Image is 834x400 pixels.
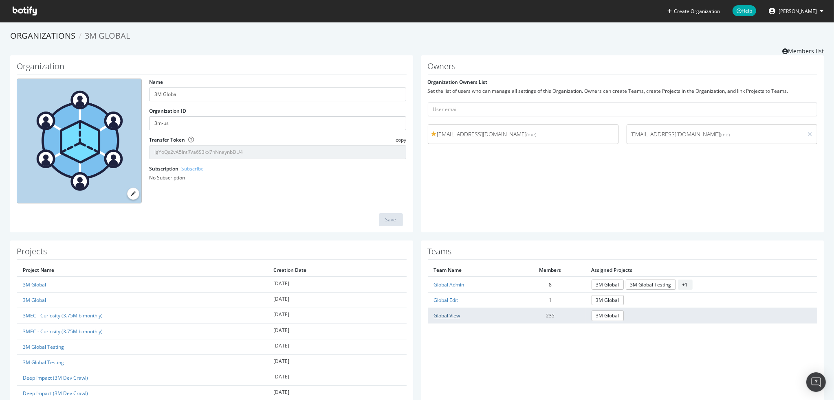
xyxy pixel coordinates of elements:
[23,374,88,381] a: Deep Impact (3M Dev Crawl)
[733,5,756,16] span: Help
[678,280,693,290] span: + 1
[17,264,267,277] th: Project Name
[428,79,488,85] label: Organization Owners List
[149,165,204,172] label: Subscription
[428,264,515,277] th: Team Name
[149,87,406,101] input: name
[667,7,720,15] button: Create Organization
[267,277,406,293] td: [DATE]
[592,295,624,305] a: 3M Global
[23,328,103,335] a: 3MEC - Curiosity (3.75M bimonthly)
[17,247,407,260] h1: Projects
[779,8,817,15] span: Peter Schorn
[434,297,458,304] a: Global Edit
[527,131,537,138] small: (me)
[431,130,615,138] span: [EMAIL_ADDRESS][DOMAIN_NAME]
[267,264,406,277] th: Creation Date
[626,280,676,290] a: 3M Global Testing
[10,30,75,41] a: Organizations
[178,165,204,172] a: - Subscribe
[149,116,406,130] input: Organization ID
[85,30,130,41] span: 3M Global
[592,310,624,321] a: 3M Global
[396,136,406,143] span: copy
[10,30,824,42] ol: breadcrumbs
[23,390,88,397] a: Deep Impact (3M Dev Crawl)
[428,247,818,260] h1: Teams
[720,131,730,138] small: (me)
[385,216,396,223] div: Save
[515,308,585,323] td: 235
[515,264,585,277] th: Members
[428,103,818,116] input: User email
[149,79,163,85] label: Name
[515,277,585,293] td: 8
[434,281,464,288] a: Global Admin
[23,343,64,350] a: 3M Global Testing
[267,354,406,370] td: [DATE]
[23,281,46,288] a: 3M Global
[806,372,826,392] div: Open Intercom Messenger
[267,308,406,323] td: [DATE]
[379,213,403,226] button: Save
[428,62,818,74] h1: Owners
[428,87,818,94] div: Set the list of users who can manage all settings of this Organization. Owners can create Teams, ...
[267,293,406,308] td: [DATE]
[267,370,406,386] td: [DATE]
[23,359,64,366] a: 3M Global Testing
[592,280,624,290] a: 3M Global
[434,312,460,319] a: Global View
[23,312,103,319] a: 3MEC - Curiosity (3.75M bimonthly)
[149,174,406,181] div: No Subscription
[782,45,824,55] a: Members list
[267,339,406,354] td: [DATE]
[149,107,186,114] label: Organization ID
[515,293,585,308] td: 1
[17,62,407,74] h1: Organization
[762,4,830,17] button: [PERSON_NAME]
[149,136,185,143] label: Transfer Token
[267,323,406,339] td: [DATE]
[630,130,799,138] span: [EMAIL_ADDRESS][DOMAIN_NAME]
[23,297,46,304] a: 3M Global
[585,264,817,277] th: Assigned Projects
